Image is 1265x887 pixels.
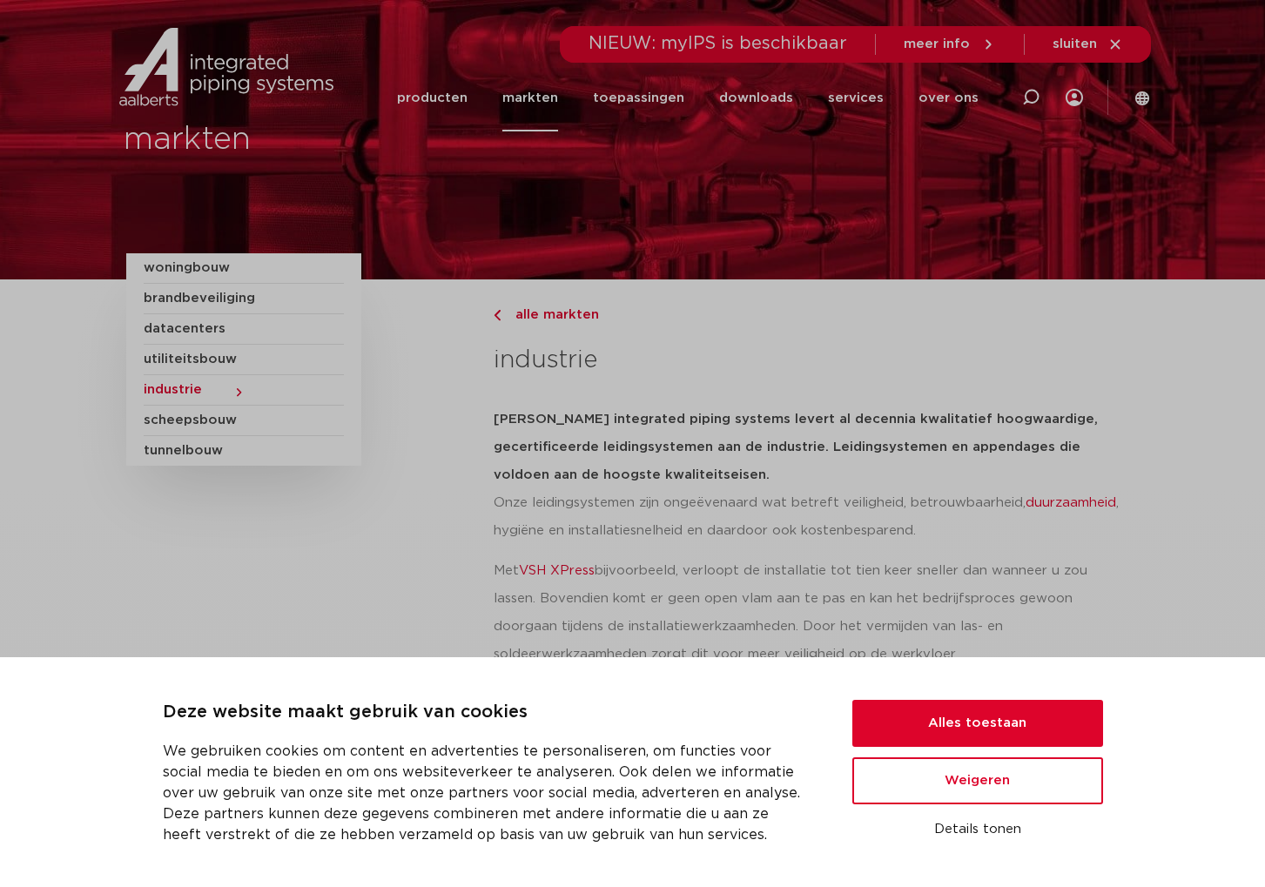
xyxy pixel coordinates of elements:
span: NIEUW: myIPS is beschikbaar [589,35,847,52]
a: downloads [719,64,793,131]
a: industrie [144,375,344,406]
a: scheepsbouw [144,406,344,436]
p: Onze leidingsystemen zijn ongeëvenaard wat betreft veiligheid, betrouwbaarheid, , hygiëne en inst... [494,489,1139,545]
p: We gebruiken cookies om content en advertenties te personaliseren, om functies voor social media ... [163,741,811,845]
a: alle markten [494,305,1139,326]
button: Weigeren [852,757,1103,804]
a: brandbeveiliging [144,284,344,314]
a: sluiten [1053,37,1123,52]
button: Details tonen [852,815,1103,844]
h2: markten [124,119,624,161]
span: alle markten [505,308,599,321]
h3: industrie [494,343,1139,378]
p: Deze website maakt gebruik van cookies [163,699,811,727]
a: datacenters [144,314,344,345]
a: duurzaamheid [1026,496,1116,509]
a: over ons [918,64,979,131]
h5: [PERSON_NAME] integrated piping systems levert al decennia kwalitatief hoogwaardige, gecertificee... [494,406,1139,489]
a: services [828,64,884,131]
a: markten [502,64,558,131]
button: Alles toestaan [852,700,1103,747]
a: meer info [904,37,996,52]
span: sluiten [1053,37,1097,50]
a: VSH XPress [519,564,595,577]
img: chevron-right.svg [494,310,501,321]
a: producten [397,64,468,131]
span: meer info [904,37,970,50]
a: toepassingen [593,64,684,131]
a: utiliteitsbouw [144,345,344,375]
nav: Menu [397,64,979,131]
a: tunnelbouw [144,436,344,466]
p: Met bijvoorbeeld, verloopt de installatie tot tien keer sneller dan wanneer u zou lassen. Bovendi... [494,557,1139,669]
a: woningbouw [144,253,344,284]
